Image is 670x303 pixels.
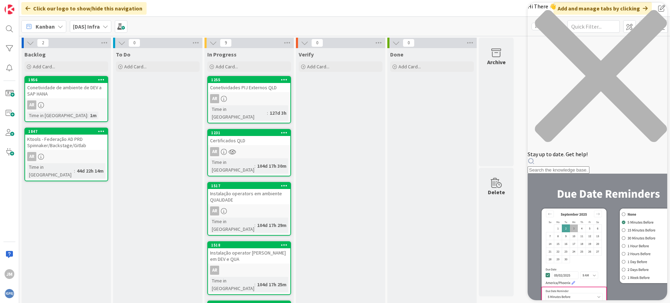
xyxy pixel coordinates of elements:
[124,63,147,70] span: Add Card...
[24,76,108,122] a: 1956Conetividade de ambiente de DEV a SAP HANAARTime in [GEOGRAPHIC_DATA]:1m
[5,269,14,279] div: JM
[254,221,255,229] span: :
[128,39,140,47] span: 0
[116,51,131,58] span: To Do
[75,167,105,175] div: 44d 22h 14m
[207,182,291,236] a: 1517Instalação operators em ambiente QUALIDADEARTime in [GEOGRAPHIC_DATA]:104d 17h 29m
[208,242,290,248] div: 1518
[21,2,147,15] div: Click our logo to show/hide this navigation
[208,266,290,275] div: AR
[25,152,107,161] div: AR
[25,83,107,98] div: Conetividade de ambiente de DEV a SAP HANA
[399,63,421,70] span: Add Card...
[37,39,49,47] span: 2
[255,221,288,229] div: 104d 17h 29m
[208,136,290,145] div: Certificados QLD
[208,242,290,264] div: 1518Instalação operator [PERSON_NAME] em DEV e QUA
[210,277,254,292] div: Time in [GEOGRAPHIC_DATA]
[208,77,290,92] div: 1255Conetividades PIJ Externos QLD
[390,51,403,58] span: Done
[208,94,290,103] div: AR
[36,3,38,8] div: 1
[254,281,255,288] span: :
[25,77,107,98] div: 1956Conetividade de ambiente de DEV a SAP HANA
[25,77,107,83] div: 1956
[208,183,290,204] div: 1517Instalação operators em ambiente QUALIDADE
[74,167,75,175] span: :
[5,5,14,14] img: Visit kanbanzone.com
[208,189,290,204] div: Instalação operators em ambiente QUALIDADE
[307,63,329,70] span: Add Card...
[24,128,108,181] a: 1847Ktools - Federação AD PRD Spinnaker/Backstage/GitlabARTime in [GEOGRAPHIC_DATA]:44d 22h 14m
[27,112,87,119] div: Time in [GEOGRAPHIC_DATA]
[208,206,290,215] div: AR
[299,51,314,58] span: Verify
[210,218,254,233] div: Time in [GEOGRAPHIC_DATA]
[403,39,415,47] span: 0
[27,163,74,179] div: Time in [GEOGRAPHIC_DATA]
[27,100,36,109] div: AR
[33,63,55,70] span: Add Card...
[210,94,219,103] div: AR
[73,23,100,30] b: [DAS] Infra
[25,128,107,150] div: 1847Ktools - Federação AD PRD Spinnaker/Backstage/Gitlab
[28,129,107,134] div: 1847
[15,1,32,9] span: Support
[488,188,505,196] div: Delete
[25,100,107,109] div: AR
[25,128,107,135] div: 1847
[255,162,288,170] div: 104d 17h 30m
[207,129,291,176] a: 1231Certificados QLDARTime in [GEOGRAPHIC_DATA]:104d 17h 30m
[208,147,290,156] div: AR
[210,266,219,275] div: AR
[5,289,14,298] img: avatar
[208,83,290,92] div: Conetividades PIJ Externos QLD
[211,77,290,82] div: 1255
[267,109,268,117] span: :
[36,22,55,31] span: Kanban
[27,152,36,161] div: AR
[208,248,290,264] div: Instalação operator [PERSON_NAME] em DEV e QUA
[211,243,290,248] div: 1518
[88,112,98,119] div: 1m
[254,162,255,170] span: :
[208,183,290,189] div: 1517
[87,112,88,119] span: :
[220,39,232,47] span: 9
[210,158,254,174] div: Time in [GEOGRAPHIC_DATA]
[208,130,290,136] div: 1231
[211,183,290,188] div: 1517
[255,281,288,288] div: 104d 17h 25m
[28,77,107,82] div: 1956
[25,135,107,150] div: Ktools - Federação AD PRD Spinnaker/Backstage/Gitlab
[207,241,291,295] a: 1518Instalação operator [PERSON_NAME] em DEV e QUAARTime in [GEOGRAPHIC_DATA]:104d 17h 25m
[487,58,506,66] div: Archive
[210,206,219,215] div: AR
[24,51,46,58] span: Backlog
[210,105,267,121] div: Time in [GEOGRAPHIC_DATA]
[207,76,291,123] a: 1255Conetividades PIJ Externos QLDARTime in [GEOGRAPHIC_DATA]:127d 3h
[208,130,290,145] div: 1231Certificados QLD
[207,51,237,58] span: In Progress
[210,147,219,156] div: AR
[208,77,290,83] div: 1255
[211,130,290,135] div: 1231
[311,39,323,47] span: 0
[553,2,652,15] div: Add and manage tabs by clicking
[216,63,238,70] span: Add Card...
[268,109,288,117] div: 127d 3h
